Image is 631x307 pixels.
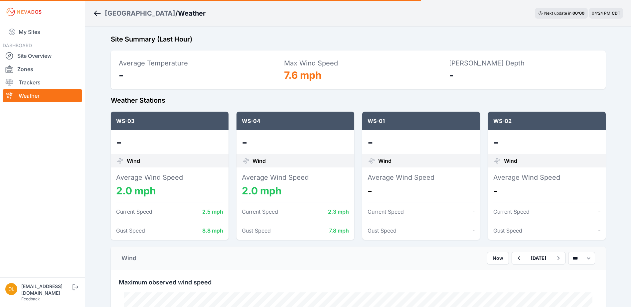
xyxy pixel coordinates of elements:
dd: - [368,136,475,149]
a: Site Overview [3,49,82,62]
div: WS-03 [111,112,229,130]
dt: Current Speed [242,208,278,216]
dt: Current Speed [368,208,404,216]
dt: Average Wind Speed [368,173,475,182]
dd: - [598,208,600,216]
dd: - [493,136,600,149]
dd: - [116,136,223,149]
a: Weather [3,89,82,102]
dt: Average Wind Speed [242,173,349,182]
span: Wind [504,157,517,165]
div: Wind [121,254,136,263]
span: / [175,9,178,18]
dd: 2.0 mph [242,185,349,197]
div: WS-04 [237,112,354,130]
span: CDT [612,11,620,16]
dd: - [472,208,475,216]
div: WS-01 [362,112,480,130]
nav: Breadcrumb [93,5,206,22]
span: 7.6 mph [284,69,322,81]
img: dlay@prim.com [5,283,17,295]
span: [PERSON_NAME] Depth [449,59,525,67]
dt: Gust Speed [116,227,145,235]
h3: Weather [178,9,206,18]
span: - [119,69,123,81]
button: [DATE] [526,252,552,264]
dd: - [598,227,600,235]
dt: Gust Speed [242,227,271,235]
dd: - [472,227,475,235]
img: Nevados [5,7,43,17]
dd: 7.8 mph [329,227,349,235]
dt: Gust Speed [493,227,522,235]
div: WS-02 [488,112,606,130]
button: Now [487,252,509,264]
a: Zones [3,62,82,76]
a: [GEOGRAPHIC_DATA] [105,9,175,18]
span: - [449,69,454,81]
span: Max Wind Speed [284,59,338,67]
h2: Site Summary (Last Hour) [111,35,606,44]
dd: - [242,136,349,149]
div: Maximum observed wind speed [111,270,606,287]
dd: 2.5 mph [202,208,223,216]
dd: 8.8 mph [202,227,223,235]
dd: 2.0 mph [116,185,223,197]
dd: - [368,185,475,197]
div: [EMAIL_ADDRESS][DOMAIN_NAME] [21,283,71,296]
span: Next update in [544,11,571,16]
span: Wind [127,157,140,165]
h2: Weather Stations [111,96,606,105]
span: 04:24 PM [592,11,610,16]
dt: Gust Speed [368,227,396,235]
dt: Average Wind Speed [116,173,223,182]
a: My Sites [3,24,82,40]
span: Wind [252,157,266,165]
dt: Current Speed [116,208,152,216]
span: Average Temperature [119,59,188,67]
dd: - [493,185,600,197]
dd: 2.3 mph [328,208,349,216]
a: Feedback [21,296,40,301]
span: DASHBOARD [3,43,32,48]
span: Wind [378,157,392,165]
a: Trackers [3,76,82,89]
div: 00 : 00 [572,11,584,16]
dt: Average Wind Speed [493,173,600,182]
dt: Current Speed [493,208,530,216]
